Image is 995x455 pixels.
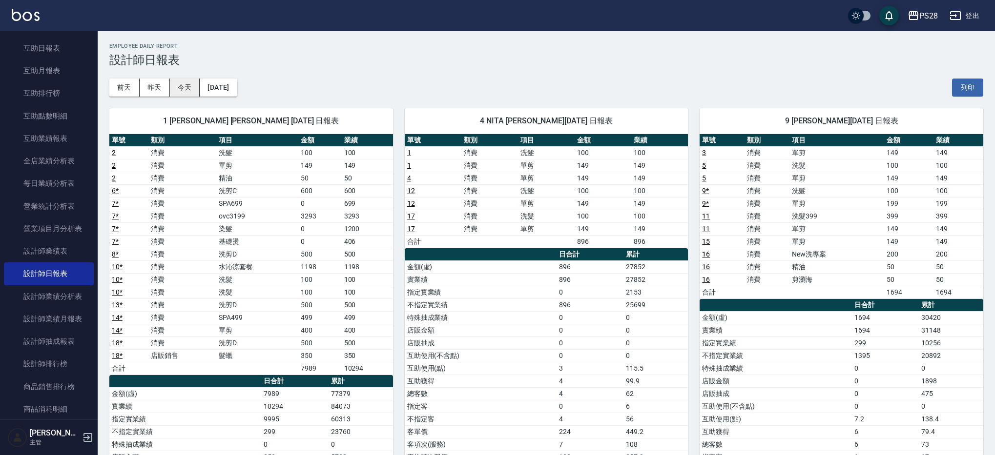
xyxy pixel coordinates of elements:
td: 149 [575,222,631,235]
td: 50 [342,172,393,184]
th: 日合計 [261,375,328,388]
td: 洗髮 [518,210,575,222]
td: 500 [298,336,341,349]
td: 單剪 [789,172,884,184]
a: 商品銷售排行榜 [4,376,94,398]
td: 消費 [461,222,518,235]
table: a dense table [700,134,983,299]
td: 消費 [745,273,789,286]
td: 200 [884,248,934,260]
td: 洗髮 [518,146,575,159]
td: 單剪 [518,159,575,172]
td: 27852 [623,273,688,286]
td: 2153 [623,286,688,298]
td: 100 [342,146,393,159]
td: 消費 [148,172,216,184]
td: 3 [557,362,623,375]
th: 項目 [216,134,298,147]
button: [DATE] [200,79,237,97]
td: 199 [933,197,983,210]
a: 營業項目月分析表 [4,218,94,240]
td: 0 [852,375,919,387]
a: 16 [702,263,710,271]
td: 500 [342,248,393,260]
td: 0 [557,311,623,324]
td: 單剪 [518,172,575,184]
a: 設計師日報表 [4,262,94,285]
th: 金額 [884,134,934,147]
h3: 設計師日報表 [109,53,983,67]
td: 單剪 [789,235,884,248]
td: 0 [298,197,341,210]
td: 指定實業績 [109,413,261,425]
td: 0 [919,400,983,413]
td: 洗剪D [216,298,298,311]
td: 洗髮 [518,184,575,197]
td: 100 [933,159,983,172]
td: 1198 [342,260,393,273]
a: 12 [407,187,415,195]
td: 消費 [148,336,216,349]
td: 消費 [461,184,518,197]
span: 1 [PERSON_NAME] [PERSON_NAME] [DATE] 日報表 [121,116,381,126]
td: 髮蠟 [216,349,298,362]
td: 149 [575,197,631,210]
td: 指定實業績 [405,286,557,298]
h5: [PERSON_NAME] [30,428,80,438]
td: 0 [852,387,919,400]
td: 30420 [919,311,983,324]
td: 特殊抽成業績 [405,311,557,324]
td: 100 [298,286,341,298]
td: 149 [298,159,341,172]
td: 500 [298,298,341,311]
td: 31148 [919,324,983,336]
td: 149 [575,172,631,184]
td: 單剪 [789,146,884,159]
td: 299 [852,336,919,349]
td: 4 [557,413,623,425]
th: 項目 [518,134,575,147]
th: 業績 [342,134,393,147]
td: 77379 [329,387,393,400]
td: 1694 [933,286,983,298]
td: SPA499 [216,311,298,324]
td: 不指定實業績 [405,298,557,311]
td: 不指定實業績 [700,349,851,362]
td: 剪瀏海 [789,273,884,286]
a: 互助點數明細 [4,105,94,127]
td: 指定客 [405,400,557,413]
td: 消費 [148,286,216,298]
a: 5 [702,174,706,182]
a: 2 [112,161,116,169]
td: 350 [342,349,393,362]
td: 100 [884,184,934,197]
p: 主管 [30,438,80,447]
td: 實業績 [109,400,261,413]
td: 店販抽成 [700,387,851,400]
a: 5 [702,161,706,169]
td: 4 [557,387,623,400]
td: 精油 [216,172,298,184]
a: 1 [407,161,411,169]
td: 499 [342,311,393,324]
td: 消費 [745,146,789,159]
td: 20892 [919,349,983,362]
div: PS28 [919,10,938,22]
td: 3293 [342,210,393,222]
td: 洗髮 [216,146,298,159]
td: 洗剪D [216,336,298,349]
td: 100 [631,146,688,159]
td: 100 [933,184,983,197]
button: 前天 [109,79,140,97]
span: 9 [PERSON_NAME][DATE] 日報表 [711,116,972,126]
td: 0 [623,349,688,362]
td: 消費 [745,172,789,184]
td: 62 [623,387,688,400]
a: 2 [112,149,116,157]
td: 0 [557,336,623,349]
td: 消費 [745,210,789,222]
td: 單剪 [518,197,575,210]
th: 單號 [700,134,745,147]
td: 金額(虛) [700,311,851,324]
td: 100 [575,146,631,159]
